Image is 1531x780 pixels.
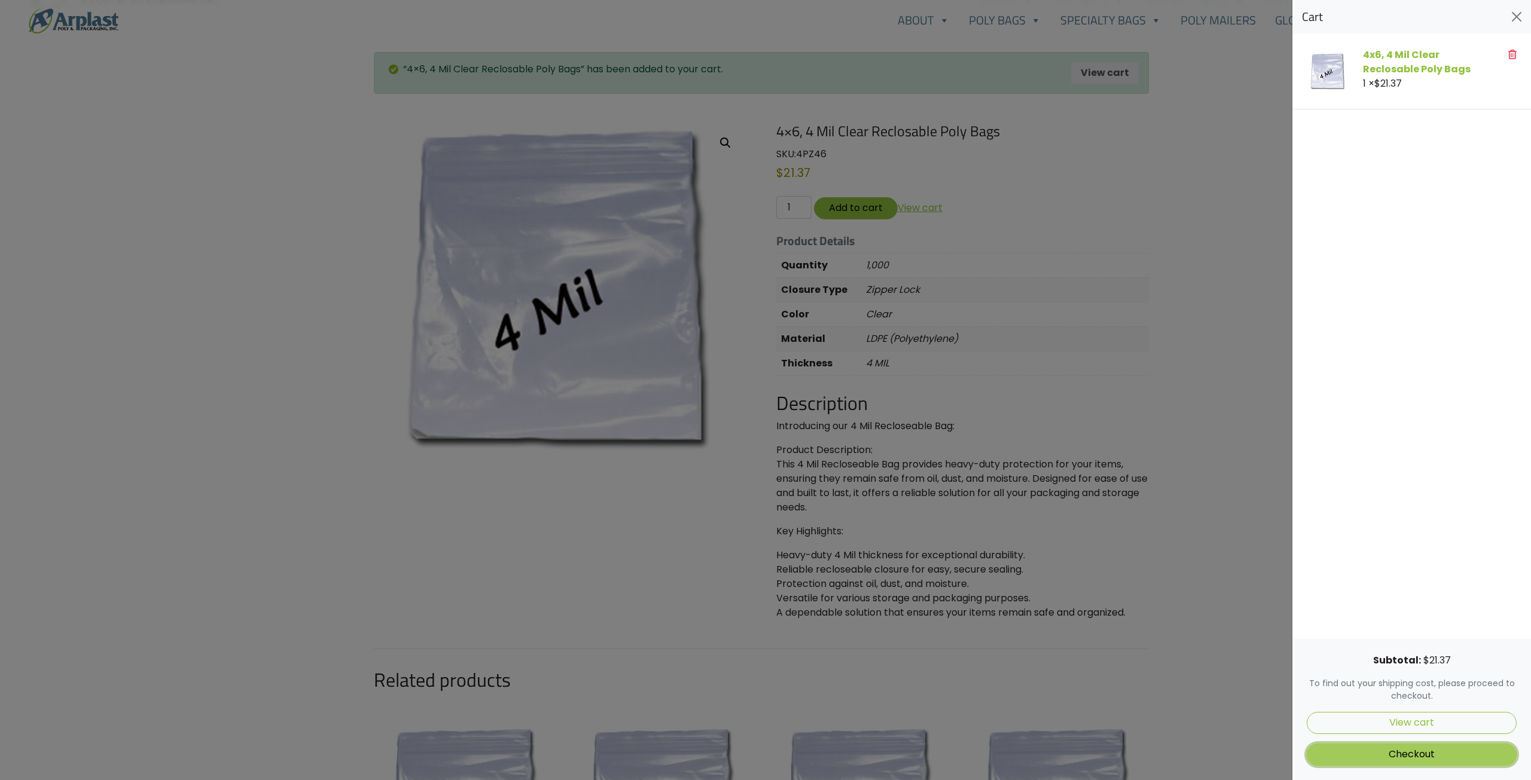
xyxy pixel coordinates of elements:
[1423,653,1429,667] span: $
[1507,7,1526,26] button: Close
[1307,677,1517,702] p: To find out your shipping cost, please proceed to checkout.
[1307,53,1349,94] img: 4x6, 4 Mil Clear Reclosable Poly Bags
[1363,77,1402,90] span: 1 ×
[1307,712,1517,734] a: View cart
[1374,77,1380,90] span: $
[1373,653,1421,667] strong: Subtotal:
[1302,10,1323,24] span: Cart
[1363,48,1471,76] a: 4x6, 4 Mil Clear Reclosable Poly Bags
[1423,653,1451,667] bdi: 21.37
[1307,744,1517,766] a: Checkout
[1374,77,1402,90] bdi: 21.37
